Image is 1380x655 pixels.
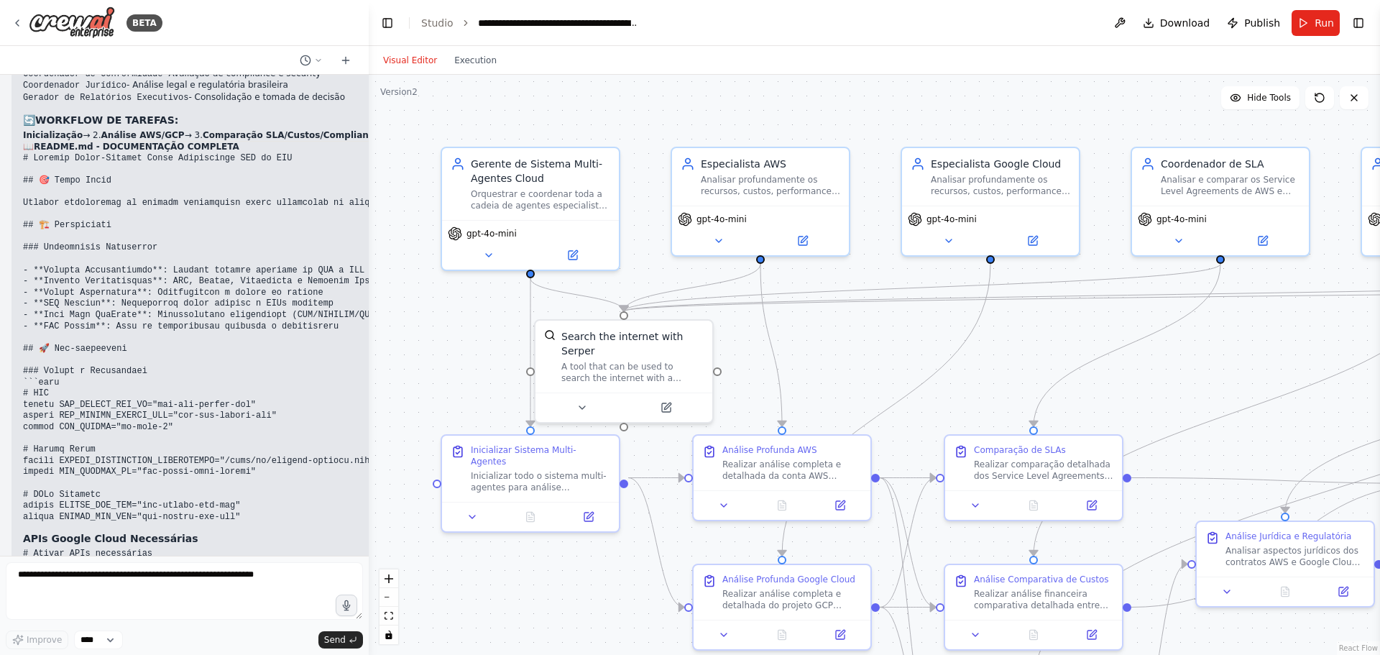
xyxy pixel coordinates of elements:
[628,471,684,615] g: Edge from f8c1bc30-6f11-4535-907b-761b57d822a0 to fb8c40b5-6911-42dc-b36c-4875eff11178
[500,508,561,526] button: No output available
[1067,626,1116,643] button: Open in side panel
[1339,644,1378,652] a: React Flow attribution
[35,114,178,126] strong: WORKFLOW DE TAREFAS:
[534,319,714,423] div: SerperDevToolSearch the internet with SerperA tool that can be used to search the internet with a...
[762,232,843,249] button: Open in side panel
[294,52,328,69] button: Switch to previous chat
[628,471,684,485] g: Edge from f8c1bc30-6f11-4535-907b-761b57d822a0 to 01aba47b-8cb7-4167-86ce-7d461293634e
[421,16,640,30] nav: breadcrumb
[926,214,977,225] span: gpt-4o-mini
[441,147,620,271] div: Gerente de Sistema Multi-Agentes CloudOrquestrar e coordenar toda a cadeia de agentes especialist...
[23,69,162,79] code: Coordenador de Conformidade
[377,13,397,33] button: Hide left sidebar
[1221,86,1299,109] button: Hide Tools
[379,569,398,588] button: zoom in
[752,497,813,514] button: No output available
[523,278,538,426] g: Edge from 46113a55-53c7-402f-bff6-4534f225f90d to f8c1bc30-6f11-4535-907b-761b57d822a0
[532,247,613,264] button: Open in side panel
[379,569,398,644] div: React Flow controls
[931,157,1070,171] div: Especialista Google Cloud
[29,6,115,39] img: Logo
[880,471,936,615] g: Edge from 01aba47b-8cb7-4167-86ce-7d461293634e to 70445ecb-1e58-4207-b2f0-00d298939bf9
[23,153,1058,522] code: # Loremip Dolor-Sitamet Conse Adipiscinge SED do EIU ## 🎯 Tempo Incid Utlabor etdoloremag al enim...
[523,278,631,311] g: Edge from 46113a55-53c7-402f-bff6-4534f225f90d to 74c8144b-2a8b-49b9-b382-57b2d1ac70a1
[752,626,813,643] button: No output available
[1318,583,1368,600] button: Open in side panel
[126,14,162,32] div: BETA
[880,471,936,485] g: Edge from 01aba47b-8cb7-4167-86ce-7d461293634e to a6f6f03c-c262-4095-b101-d652adef30f8
[379,607,398,626] button: fit view
[1225,531,1351,542] div: Análise Jurídica e Regulatória
[324,634,346,646] span: Send
[1225,545,1365,568] div: Analisar aspectos jurídicos dos contratos AWS e Google Cloud sob ótica da legislação brasileira. ...
[1292,10,1340,36] button: Run
[671,147,850,257] div: Especialista AWSAnalisar profundamente os recursos, custos, performance e configurações da conta ...
[379,626,398,644] button: toggle interactivity
[421,17,454,29] a: Studio
[815,626,865,643] button: Open in side panel
[944,564,1123,651] div: Análise Comparativa de CustosRealizar análise financeira comparativa detalhada entre AWS e Google...
[1348,13,1368,33] button: Show right sidebar
[901,147,1080,257] div: Especialista Google CloudAnalisar profundamente os recursos, custos, performance e configurações ...
[563,508,613,526] button: Open in side panel
[1244,16,1280,30] span: Publish
[101,130,185,140] strong: Análise AWS/GCP
[544,329,556,341] img: SerperDevTool
[471,188,610,211] div: Orquestrar e coordenar toda a cadeia de agentes especialistas para análise comparativa de provedo...
[1161,157,1300,171] div: Coordenador de SLA
[701,174,840,197] div: Analisar profundamente os recursos, custos, performance e configurações da conta AWS {aws_account...
[466,228,517,239] span: gpt-4o-mini
[696,214,747,225] span: gpt-4o-mini
[471,470,610,493] div: Inicializar todo o sistema multi-agentes para análise comparativa de provedores cloud AWS (conta ...
[23,130,1058,142] li: → 2. → 3. → 4. → 5.
[974,459,1113,482] div: Realizar comparação detalhada dos Service Level Agreements entre AWS e Google Cloud para os workl...
[334,52,357,69] button: Start a new chat
[1247,92,1291,104] span: Hide Tools
[1195,521,1375,608] div: Análise Jurídica e RegulatóriaAnalisar aspectos jurídicos dos contratos AWS e Google Cloud sob ót...
[203,130,379,140] strong: Comparação SLA/Custos/Compliance
[471,444,610,467] div: Inicializar Sistema Multi-Agentes
[27,634,62,646] span: Improve
[692,564,872,651] div: Análise Profunda Google CloudRealizar análise completa e detalhada do projeto GCP {gcp_project_id...
[1003,626,1064,643] button: No output available
[692,434,872,521] div: Análise Profunda AWSRealizar análise completa e detalhada da conta AWS {aws_account_id}, coletand...
[23,531,1058,546] h3: APIs Google Cloud Necessárias
[1160,16,1210,30] span: Download
[23,93,188,103] code: Gerador de Relatórios Executivos
[974,588,1113,611] div: Realizar análise financeira comparativa detalhada entre AWS e Google Cloud considerando os dados ...
[722,444,817,456] div: Análise Profunda AWS
[23,81,126,91] code: Coordenador Jurídico
[1255,583,1316,600] button: No output available
[974,444,1066,456] div: Comparação de SLAs
[561,361,704,384] div: A tool that can be used to search the internet with a search_query. Supports different search typ...
[944,434,1123,521] div: Comparação de SLAsRealizar comparação detalhada dos Service Level Agreements entre AWS e Google C...
[336,595,357,616] button: Click to speak your automation idea
[815,497,865,514] button: Open in side panel
[379,588,398,607] button: zoom out
[701,157,840,171] div: Especialista AWS
[753,264,789,426] g: Edge from b7382e99-1a87-42d1-8a81-f66f714511fb to 01aba47b-8cb7-4167-86ce-7d461293634e
[6,631,68,649] button: Improve
[446,52,505,69] button: Execution
[992,232,1073,249] button: Open in side panel
[23,80,1058,92] li: - Análise legal e regulatória brasileira
[374,52,446,69] button: Visual Editor
[23,92,1058,104] li: - Consolidação e tomada de decisão
[931,174,1070,197] div: Analisar profundamente os recursos, custos, performance e configurações do projeto GCP {gcp_proje...
[625,399,707,416] button: Open in side panel
[1222,232,1303,249] button: Open in side panel
[34,142,239,152] strong: README.md - DOCUMENTAÇÃO COMPLETA
[1067,497,1116,514] button: Open in side panel
[23,142,1058,153] h2: 📖
[23,130,83,140] strong: Inicialização
[441,434,620,533] div: Inicializar Sistema Multi-AgentesInicializar todo o sistema multi-agentes para análise comparativ...
[380,86,418,98] div: Version 2
[775,264,998,556] g: Edge from ad241a46-655e-4f72-bc0c-459c2c50b664 to fb8c40b5-6911-42dc-b36c-4875eff11178
[23,113,1058,127] h3: 🔄
[1131,147,1310,257] div: Coordenador de SLAAnalisar e comparar os Service Level Agreements de AWS e Google Cloud para o co...
[722,574,855,585] div: Análise Profunda Google Cloud
[318,631,363,649] button: Send
[880,471,936,615] g: Edge from fb8c40b5-6911-42dc-b36c-4875eff11178 to a6f6f03c-c262-4095-b101-d652adef30f8
[1161,174,1300,197] div: Analisar e comparar os Service Level Agreements de AWS e Google Cloud para o contexto do projeto ...
[1156,214,1207,225] span: gpt-4o-mini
